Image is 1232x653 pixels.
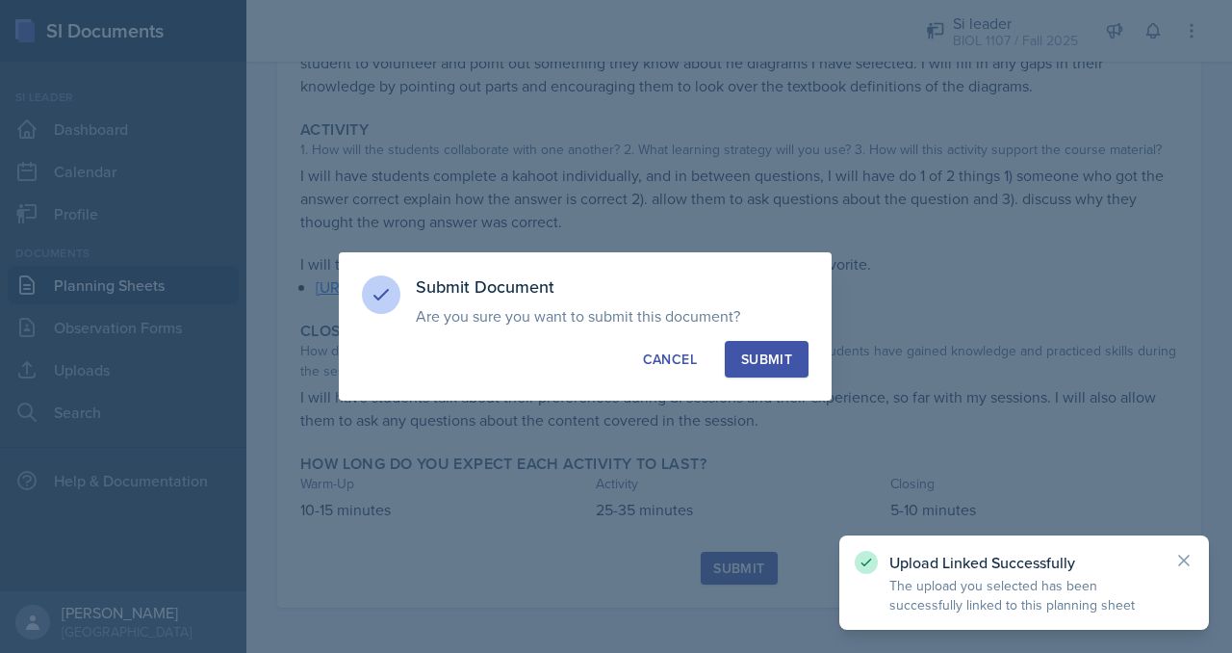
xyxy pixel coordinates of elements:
[416,306,808,326] p: Are you sure you want to submit this document?
[627,341,713,378] button: Cancel
[416,275,808,299] h3: Submit Document
[889,576,1159,614] p: The upload you selected has been successfully linked to this planning sheet
[889,553,1159,572] p: Upload Linked Successfully
[741,350,792,369] div: Submit
[643,350,697,369] div: Cancel
[725,341,808,378] button: Submit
